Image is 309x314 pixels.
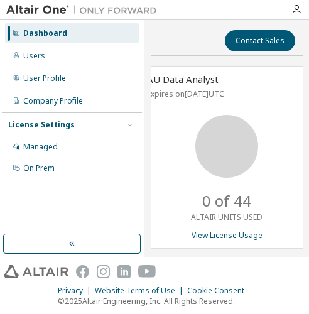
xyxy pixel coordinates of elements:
img: instagram.svg [97,265,110,278]
img: altair_logo.svg [4,265,68,278]
img: linkedin.svg [117,265,131,278]
img: youtube.svg [138,265,156,278]
p: © 2025 Altair Engineering, Inc. All Rights Reserved. [58,296,252,306]
p: 0 of 44 [202,190,251,212]
a: View License Usage [192,230,263,241]
button: Contact Sales [225,30,295,51]
div: Managed [23,142,58,152]
span: AU Data Analyst [147,73,219,85]
div: User Profile [23,73,66,84]
img: facebook.svg [76,265,89,278]
div: On Prem [23,163,55,173]
div: Website Terms of Use [95,286,187,296]
p: ALTAIR UNITS USED [191,212,263,222]
div: License Settings [8,120,75,130]
div: Privacy [58,286,95,296]
div: Users [23,51,45,61]
p: Expires on [DATE] UTC [147,89,303,99]
div: Cookie Consent [187,286,252,296]
img: Altair One [6,4,163,16]
div: Dashboard [23,28,67,38]
div: Company Profile [23,96,83,106]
